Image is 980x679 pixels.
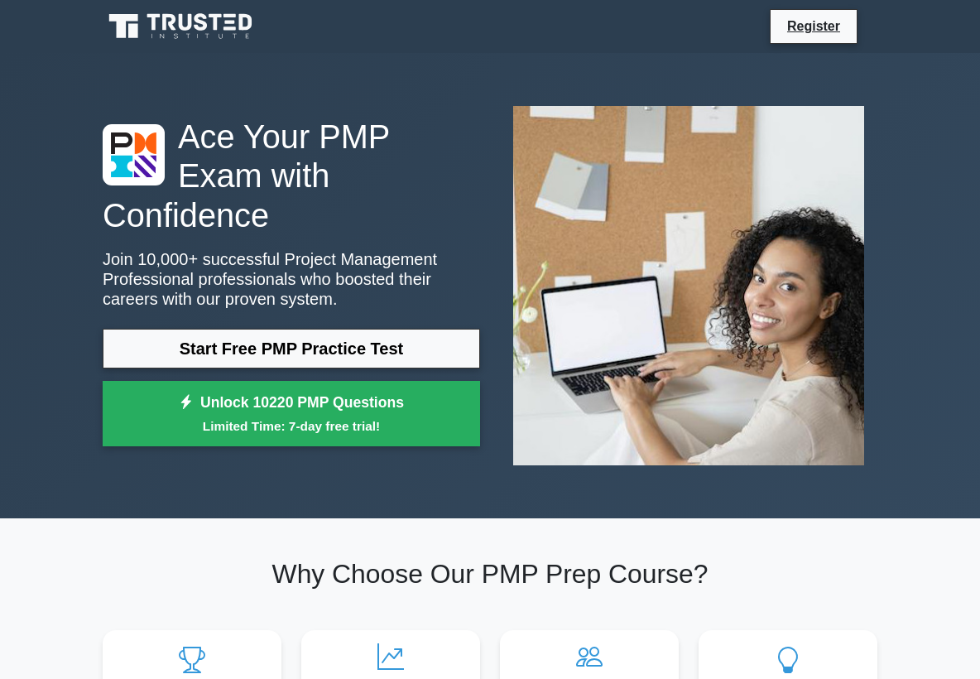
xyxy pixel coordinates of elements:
[103,381,480,447] a: Unlock 10220 PMP QuestionsLimited Time: 7-day free trial!
[103,329,480,368] a: Start Free PMP Practice Test
[123,417,459,436] small: Limited Time: 7-day free trial!
[103,249,480,309] p: Join 10,000+ successful Project Management Professional professionals who boosted their careers w...
[777,16,850,36] a: Register
[103,558,877,590] h2: Why Choose Our PMP Prep Course?
[103,118,480,236] h1: Ace Your PMP Exam with Confidence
